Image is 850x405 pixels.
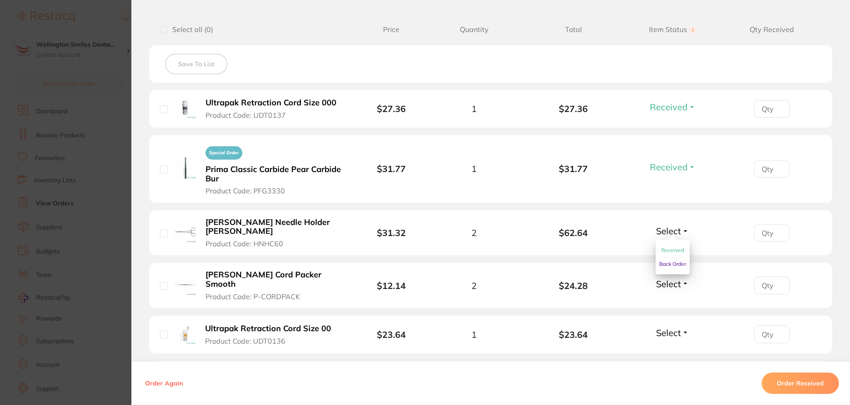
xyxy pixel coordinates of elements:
b: $31.77 [524,164,623,174]
button: Received [647,101,698,112]
span: Select [656,225,681,237]
span: Quantity [424,25,524,34]
span: 1 [471,104,477,114]
b: [PERSON_NAME] Cord Packer Smooth [206,270,343,289]
span: Special Order [206,146,242,160]
span: Select [656,327,681,338]
span: 1 [471,329,477,340]
input: Qty [754,325,790,343]
span: Received [661,247,684,253]
input: Qty [754,160,790,178]
img: Hanson Cord Packer Smooth [174,274,196,296]
button: Order Received [762,373,839,394]
span: 2 [471,228,477,238]
button: Select [653,327,692,338]
button: Received [661,244,684,257]
span: Received [650,101,688,112]
input: Qty [754,224,790,242]
button: Ultrapak Retraction Cord Size 00 Product Code: UDT0136 [202,324,341,345]
span: Back Order [659,261,686,267]
input: Qty [754,277,790,294]
button: Received [647,161,698,172]
button: Ultrapak Retraction Cord Size 000 Product Code: UDT0137 [203,98,345,120]
img: Ultrapak Retraction Cord Size 00 [174,323,196,344]
b: $62.64 [524,228,623,238]
img: Hanson Needle Holder Crile-Wood [174,221,196,243]
span: Product Code: UDT0137 [206,111,286,119]
button: Select [653,225,692,237]
img: Ultrapak Retraction Cord Size 000 [174,97,196,119]
span: Received [650,161,688,172]
span: Select all ( 0 ) [168,25,213,34]
b: $27.36 [377,103,406,114]
b: [PERSON_NAME] Needle Holder [PERSON_NAME] [206,218,343,236]
button: [PERSON_NAME] Cord Packer Smooth Product Code: P-CORDPACK [203,270,345,301]
b: $31.32 [377,227,406,238]
button: Back Order [659,257,686,271]
b: Prima Classic Carbide Pear Carbide Bur [206,165,343,183]
span: Qty Received [722,25,822,34]
button: Order Again [142,379,186,387]
b: $27.36 [524,104,623,114]
span: Item Status [623,25,723,34]
b: $24.28 [524,281,623,291]
b: Ultrapak Retraction Cord Size 00 [205,324,331,333]
span: Product Code: HNHC60 [206,240,283,248]
b: $23.64 [377,329,406,340]
input: Qty [754,100,790,118]
span: Product Code: PFG3330 [206,187,285,195]
button: Special OrderPrima Classic Carbide Pear Carbide Bur Product Code: PFG3330 [203,142,345,196]
span: Price [358,25,424,34]
button: Select [653,278,692,289]
b: $12.14 [377,280,406,291]
span: 1 [471,164,477,174]
button: Save To List [165,54,227,74]
b: $23.64 [524,329,623,340]
img: Prima Classic Carbide Pear Carbide Bur [174,157,196,179]
span: Product Code: P-CORDPACK [206,293,300,301]
span: 2 [471,281,477,291]
span: Product Code: UDT0136 [205,337,285,345]
button: [PERSON_NAME] Needle Holder [PERSON_NAME] Product Code: HNHC60 [203,217,345,249]
b: Ultrapak Retraction Cord Size 000 [206,98,336,108]
span: Select [656,278,681,289]
b: $31.77 [377,163,406,174]
span: Total [524,25,623,34]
